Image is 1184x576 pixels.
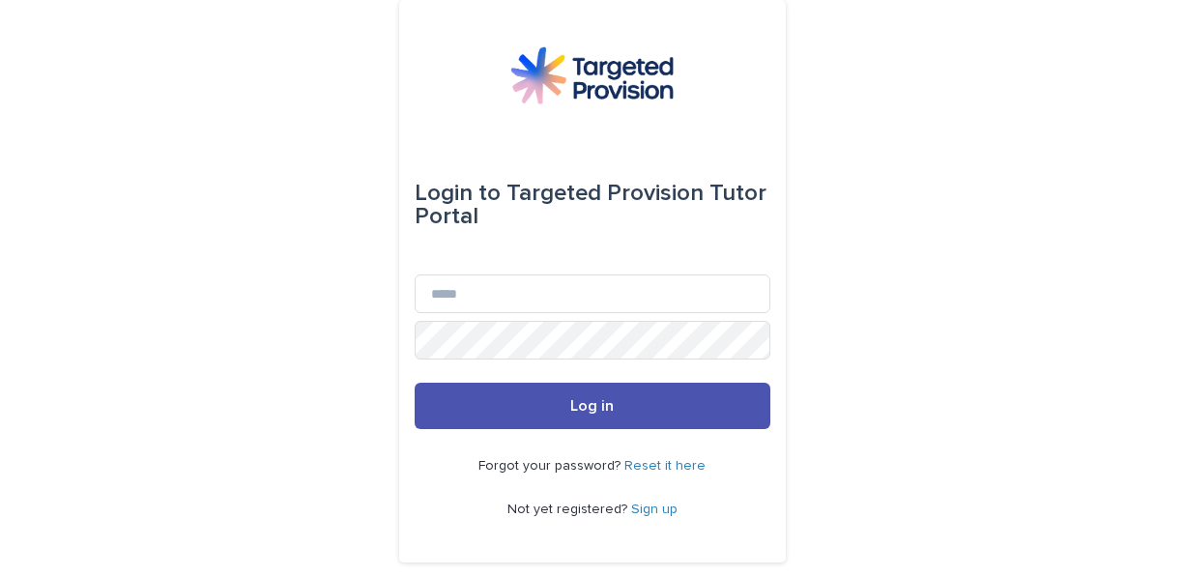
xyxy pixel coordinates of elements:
[507,503,631,516] span: Not yet registered?
[415,383,770,429] button: Log in
[510,46,673,104] img: M5nRWzHhSzIhMunXDL62
[415,166,770,244] div: Targeted Provision Tutor Portal
[624,459,706,473] a: Reset it here
[478,459,624,473] span: Forgot your password?
[570,398,614,414] span: Log in
[631,503,678,516] a: Sign up
[415,182,501,205] span: Login to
